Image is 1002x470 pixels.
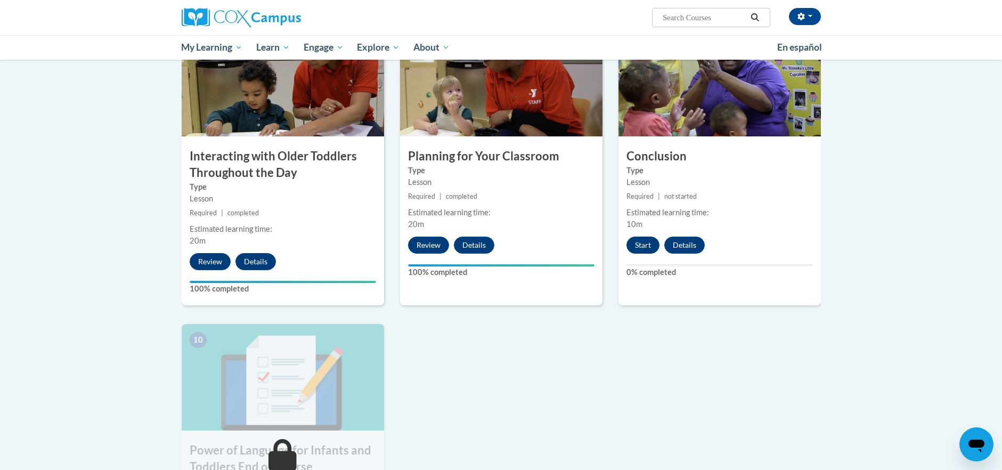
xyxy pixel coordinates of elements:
[406,35,457,60] a: About
[408,165,594,176] label: Type
[618,30,821,136] img: Course Image
[256,41,290,54] span: Learn
[446,192,477,200] span: completed
[175,35,250,60] a: My Learning
[664,192,697,200] span: not started
[959,427,993,461] iframe: Button to launch messaging window
[626,165,813,176] label: Type
[190,236,206,245] span: 20m
[626,266,813,278] label: 0% completed
[413,41,450,54] span: About
[618,148,821,165] h3: Conclusion
[304,41,344,54] span: Engage
[408,264,594,266] div: Your progress
[439,192,442,200] span: |
[190,332,207,348] span: 10
[408,176,594,188] div: Lesson
[190,281,376,283] div: Your progress
[350,35,406,60] a: Explore
[227,209,259,217] span: completed
[747,11,763,24] button: Search
[297,35,351,60] a: Engage
[454,237,494,254] button: Details
[626,237,659,254] button: Start
[182,324,384,431] img: Course Image
[400,148,602,165] h3: Planning for Your Classroom
[249,35,297,60] a: Learn
[182,148,384,181] h3: Interacting with Older Toddlers Throughout the Day
[408,192,435,200] span: Required
[789,8,821,25] button: Account Settings
[626,192,654,200] span: Required
[408,220,424,229] span: 20m
[182,8,384,27] a: Cox Campus
[357,41,400,54] span: Explore
[190,193,376,205] div: Lesson
[182,30,384,136] img: Course Image
[408,207,594,218] div: Estimated learning time:
[626,207,813,218] div: Estimated learning time:
[626,220,642,229] span: 10m
[221,209,223,217] span: |
[190,283,376,295] label: 100% completed
[190,209,217,217] span: Required
[190,223,376,235] div: Estimated learning time:
[770,36,829,59] a: En español
[777,42,822,53] span: En español
[408,266,594,278] label: 100% completed
[181,41,242,54] span: My Learning
[400,30,602,136] img: Course Image
[662,11,747,24] input: Search Courses
[190,181,376,193] label: Type
[166,35,837,60] div: Main menu
[235,253,276,270] button: Details
[626,176,813,188] div: Lesson
[190,253,231,270] button: Review
[664,237,705,254] button: Details
[182,8,301,27] img: Cox Campus
[408,237,449,254] button: Review
[658,192,660,200] span: |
